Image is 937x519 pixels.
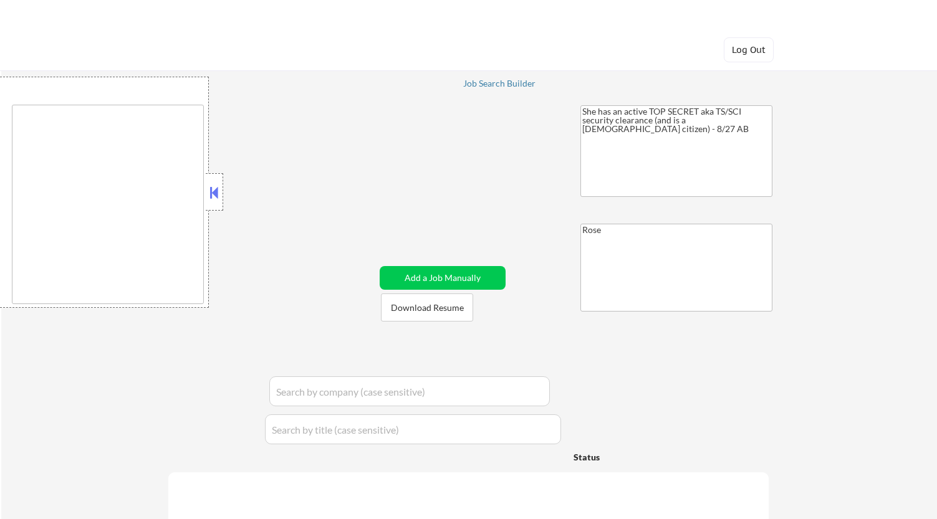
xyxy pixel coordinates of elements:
button: Add a Job Manually [380,266,506,290]
div: Status [574,445,681,468]
input: Search by company (case sensitive) [269,376,550,406]
button: Download Resume [381,293,473,321]
button: Log Out [724,37,774,62]
div: Job Search Builder [463,79,536,88]
input: Search by title (case sensitive) [265,414,561,444]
